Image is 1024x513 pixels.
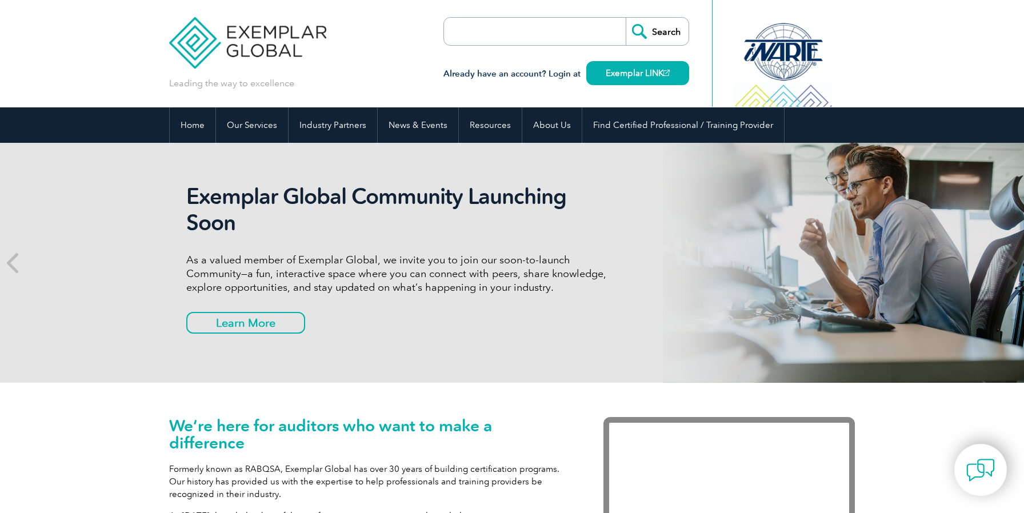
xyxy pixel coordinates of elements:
[216,107,288,143] a: Our Services
[663,70,670,76] img: open_square.png
[378,107,458,143] a: News & Events
[186,183,615,236] h2: Exemplar Global Community Launching Soon
[582,107,784,143] a: Find Certified Professional / Training Provider
[459,107,522,143] a: Resources
[289,107,377,143] a: Industry Partners
[586,61,689,85] a: Exemplar LINK
[966,456,995,484] img: contact-chat.png
[169,463,569,500] p: Formerly known as RABQSA, Exemplar Global has over 30 years of building certification programs. O...
[169,417,569,451] h1: We’re here for auditors who want to make a difference
[443,67,689,81] h3: Already have an account? Login at
[522,107,582,143] a: About Us
[186,312,305,334] a: Learn More
[626,18,689,45] input: Search
[170,107,215,143] a: Home
[169,77,294,90] p: Leading the way to excellence
[186,253,615,294] p: As a valued member of Exemplar Global, we invite you to join our soon-to-launch Community—a fun, ...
